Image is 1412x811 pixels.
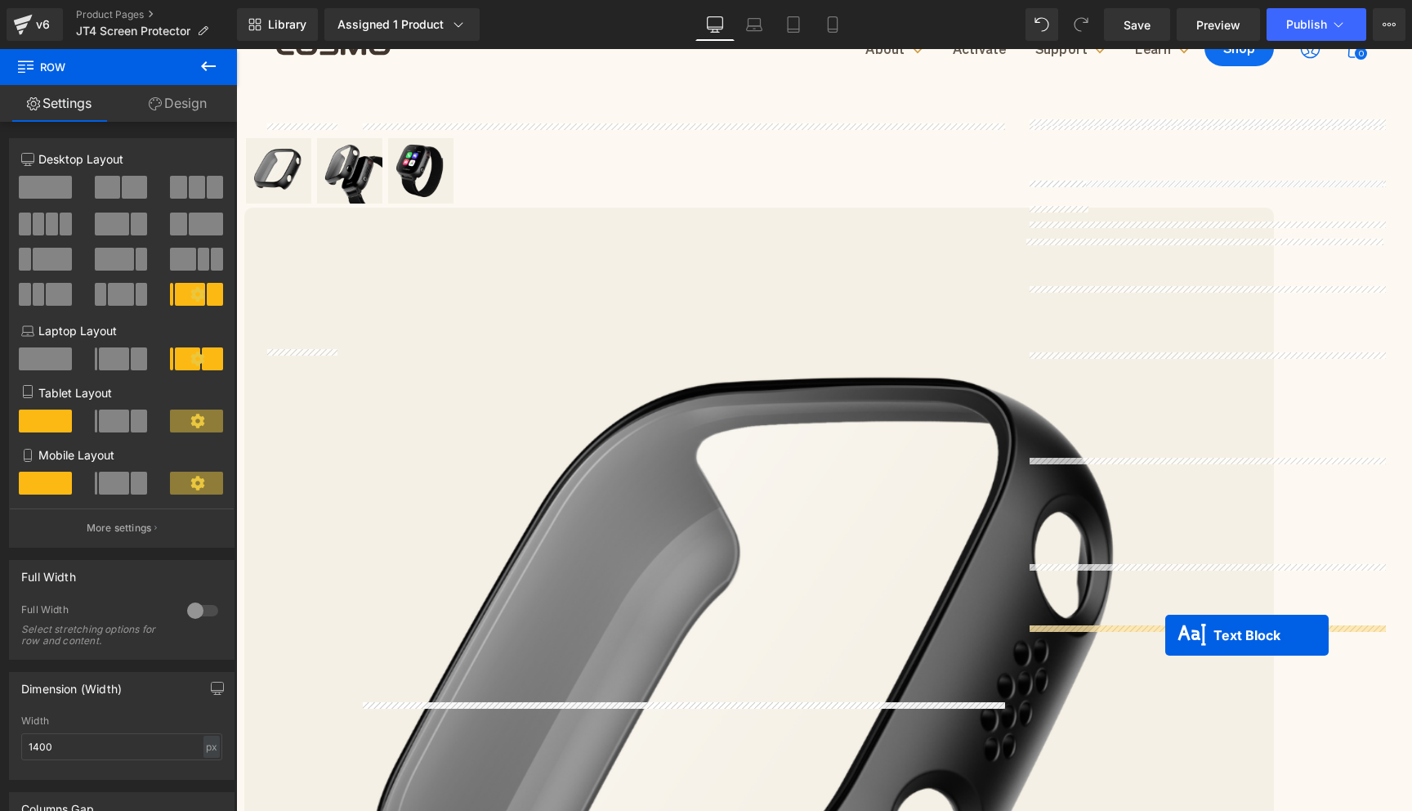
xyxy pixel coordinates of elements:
a: JrTrack 4 Screen Protector [152,89,220,157]
a: v6 [7,8,63,41]
a: Product Pages [76,8,237,21]
img: JrTrack 4 Screen Protector [152,89,217,155]
button: More [1373,8,1405,41]
div: v6 [33,14,53,35]
p: Mobile Layout [21,446,222,464]
a: JrTrack 4 Screen Protector [10,89,78,157]
input: auto [21,733,222,760]
p: Tablet Layout [21,384,222,401]
button: Publish [1267,8,1366,41]
span: Library [268,17,306,32]
a: Laptop [735,8,774,41]
p: Desktop Layout [21,150,222,168]
span: JT4 Screen Protector [76,25,190,38]
span: Preview [1196,16,1240,34]
span: Row [16,49,180,85]
button: More settings [10,509,234,547]
img: JrTrack 4 Screen Protector [10,89,75,155]
div: Full Width [21,603,171,621]
div: px [203,736,220,758]
a: Mobile [813,8,852,41]
div: Select stretching options for row and content. [21,624,168,647]
div: Dimension (Width) [21,673,122,696]
span: Publish [1286,18,1327,31]
div: Width [21,715,222,727]
div: Assigned 1 Product [337,16,467,33]
p: Laptop Layout [21,322,222,339]
p: More settings [87,521,152,535]
a: Preview [1177,8,1260,41]
a: Desktop [695,8,735,41]
a: Design [118,85,237,122]
div: Full Width [21,561,76,584]
a: New Library [237,8,318,41]
button: Redo [1065,8,1097,41]
a: Tablet [774,8,813,41]
img: JrTrack 4 Screen Protector [81,89,146,155]
span: Save [1124,16,1151,34]
button: Undo [1025,8,1058,41]
a: JrTrack 4 Screen Protector [81,89,149,157]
